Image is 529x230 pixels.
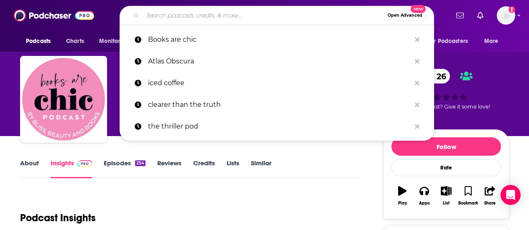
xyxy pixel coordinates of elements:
div: Share [484,201,496,206]
p: Books are chic [148,29,411,51]
div: Rate [391,159,501,176]
img: Podchaser Pro [77,160,92,167]
button: open menu [422,33,480,49]
a: Show notifications dropdown [453,8,467,23]
p: the thriller pod [148,116,411,137]
svg: Add a profile image [509,6,515,13]
button: Share [479,181,501,211]
span: Good podcast? Give it some love! [402,104,490,110]
div: Play [398,201,407,206]
a: Similar [251,159,271,178]
button: Play [391,181,413,211]
button: Apps [413,181,435,211]
a: 26 [420,69,450,83]
img: Podchaser - Follow, Share and Rate Podcasts [14,8,94,23]
a: InsightsPodchaser Pro [51,159,92,178]
img: Books are Chic [22,58,105,141]
div: Search podcasts, credits, & more... [120,6,434,25]
a: Books are chic [120,29,434,51]
button: Follow [391,137,501,156]
span: Open Advanced [388,13,422,18]
p: clearer than the truth [148,94,411,116]
a: Reviews [157,159,181,178]
a: About [20,159,39,178]
span: 26 [428,69,450,83]
span: For Podcasters [428,35,468,47]
div: List [443,201,450,206]
a: Atlas Obscura [120,51,434,72]
span: Podcasts [26,35,51,47]
h1: Podcast Insights [20,212,96,224]
a: Lists [227,159,239,178]
a: Show notifications dropdown [474,8,487,23]
a: iced coffee [120,72,434,94]
div: 254 [135,160,146,166]
button: Show profile menu [497,6,515,25]
span: Monitoring [99,35,129,47]
button: Bookmark [457,181,479,211]
a: Episodes254 [104,159,146,178]
div: Apps [419,201,430,206]
a: clearer than the truth [120,94,434,116]
span: Logged in as sierra.swanson [497,6,515,25]
span: More [484,35,498,47]
button: Open AdvancedNew [384,10,426,20]
div: Open Intercom Messenger [501,185,521,205]
div: 26Good podcast? Give it some love! [383,63,509,115]
a: Charts [61,33,89,49]
p: Atlas Obscura [148,51,411,72]
p: iced coffee [148,72,411,94]
button: List [435,181,457,211]
div: Bookmark [458,201,478,206]
button: open menu [478,33,509,49]
span: New [411,5,426,13]
button: open menu [93,33,140,49]
button: open menu [20,33,61,49]
a: the thriller pod [120,116,434,137]
a: Credits [193,159,215,178]
input: Search podcasts, credits, & more... [143,9,384,22]
span: Charts [66,35,84,47]
img: User Profile [497,6,515,25]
